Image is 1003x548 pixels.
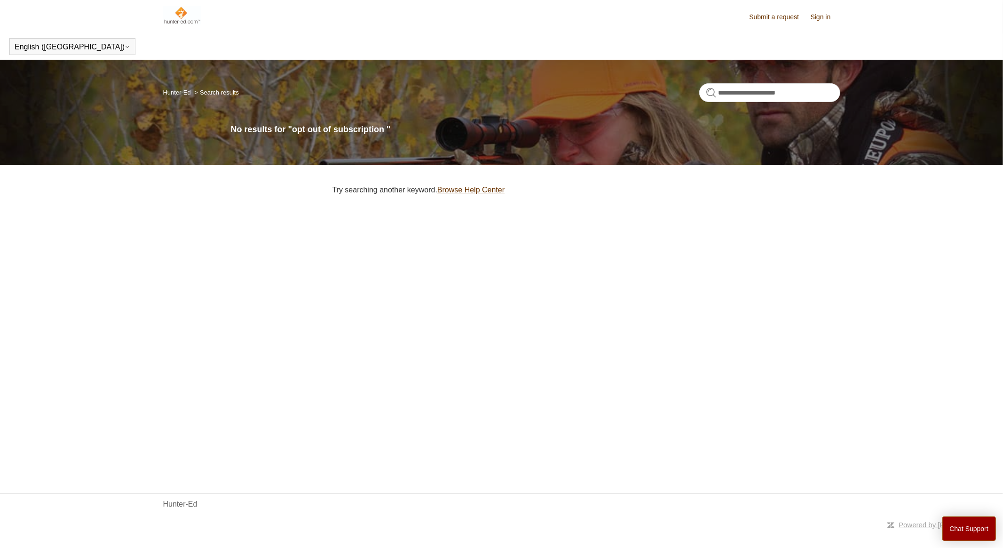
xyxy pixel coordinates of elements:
button: Chat Support [942,516,996,541]
h1: No results for "opt out of subscription " [231,123,840,136]
li: Search results [192,89,239,96]
input: Search [699,83,840,102]
li: Hunter-Ed [163,89,193,96]
a: Hunter-Ed [163,499,197,510]
p: Try searching another keyword. [332,184,840,196]
a: Browse Help Center [437,186,505,194]
img: Hunter-Ed Help Center home page [163,6,201,24]
a: Hunter-Ed [163,89,191,96]
a: Sign in [811,12,840,22]
a: Submit a request [749,12,808,22]
button: English ([GEOGRAPHIC_DATA]) [15,43,130,51]
a: Powered by [PERSON_NAME] [899,521,996,529]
